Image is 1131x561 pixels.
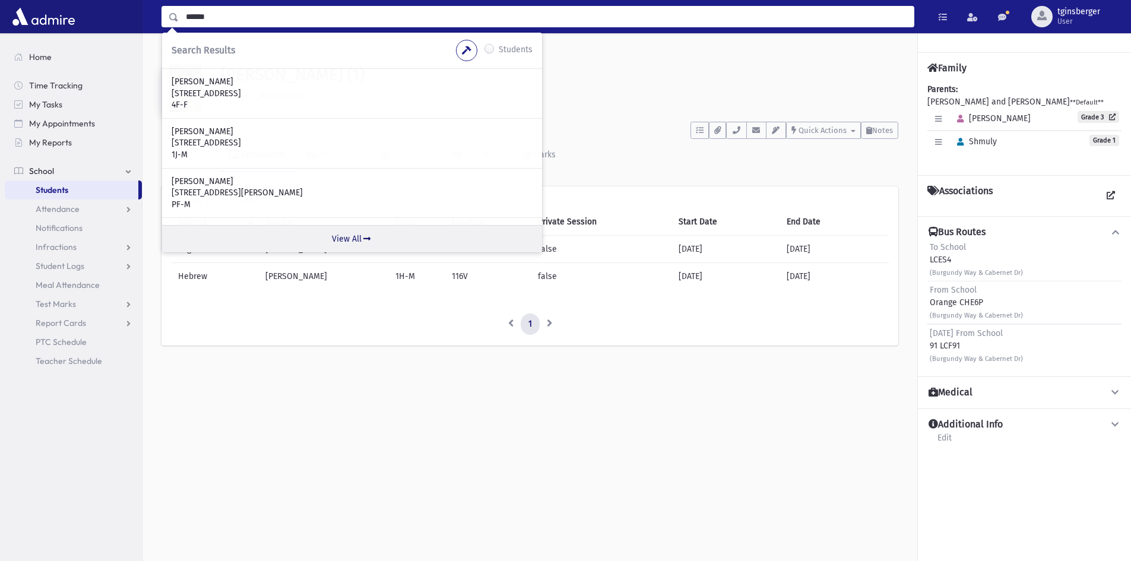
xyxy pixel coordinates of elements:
div: 91 LCF91 [930,327,1023,365]
span: My Appointments [29,118,95,129]
p: 1J-M [172,149,533,161]
span: [DATE] From School [930,328,1003,338]
a: My Reports [5,133,142,152]
span: Meal Attendance [36,280,100,290]
h4: Additional Info [929,419,1003,431]
a: [PERSON_NAME] [STREET_ADDRESS][PERSON_NAME] PF-M [172,176,533,211]
a: Attendance [5,199,142,218]
a: Students [5,180,138,199]
a: Students [161,49,204,59]
th: Private Session [531,208,671,236]
nav: breadcrumb [161,47,204,65]
p: [STREET_ADDRESS] [172,137,533,149]
p: [PERSON_NAME] [172,126,533,138]
p: [PERSON_NAME] [172,176,533,188]
span: [PERSON_NAME] [952,113,1031,123]
td: [DATE] [780,263,889,290]
a: School [5,161,142,180]
span: My Reports [29,137,72,148]
a: Report Cards [5,313,142,332]
span: Quick Actions [799,126,847,135]
h4: Bus Routes [929,226,986,239]
span: Teacher Schedule [36,356,102,366]
h1: [PERSON_NAME] (1) [221,65,898,85]
a: [PERSON_NAME] [STREET_ADDRESS] 1J-M [172,126,533,161]
div: Orange CHE6P [930,284,1023,321]
a: Time Tracking [5,76,142,95]
h6: [STREET_ADDRESS] [221,90,898,101]
a: Meal Attendance [5,275,142,294]
td: [DATE] [671,236,780,263]
a: 1 [521,313,540,335]
a: My Tasks [5,95,142,114]
a: My Appointments [5,114,142,133]
p: [STREET_ADDRESS] [172,88,533,100]
p: [STREET_ADDRESS][PERSON_NAME] [172,187,533,199]
h4: Family [927,62,967,74]
span: Test Marks [36,299,76,309]
a: [PERSON_NAME] [STREET_ADDRESS] 4F-F [172,76,533,111]
span: Students [36,185,68,195]
div: Marks [531,150,556,160]
a: PTC Schedule [5,332,142,351]
span: Home [29,52,52,62]
div: LCES4 [930,241,1023,278]
th: End Date [780,208,889,236]
a: View all Associations [1100,185,1122,207]
span: Report Cards [36,318,86,328]
span: Student Logs [36,261,84,271]
button: Additional Info [927,419,1122,431]
span: From School [930,285,977,295]
a: Test Marks [5,294,142,313]
a: Teacher Schedule [5,351,142,370]
h4: Associations [927,185,993,207]
span: tginsberger [1057,7,1100,17]
a: Infractions [5,237,142,256]
td: [PERSON_NAME] [258,263,388,290]
b: Parents: [927,84,958,94]
span: Search Results [172,45,235,56]
span: User [1057,17,1100,26]
td: [DATE] [780,236,889,263]
span: Shmuly [952,137,997,147]
button: Notes [861,122,898,139]
span: Notifications [36,223,83,233]
div: [PERSON_NAME] and [PERSON_NAME] [927,83,1122,166]
td: 1H-M [388,263,445,290]
span: Infractions [36,242,77,252]
span: PTC Schedule [36,337,87,347]
a: Student Logs [5,256,142,275]
small: (Burgundy Way & Cabernet Dr) [930,312,1023,319]
span: Notes [872,126,893,135]
a: Activity [161,139,219,172]
input: Search [179,6,914,27]
p: 4F-F [172,99,533,111]
th: Start Date [671,208,780,236]
p: [PERSON_NAME] [172,76,533,88]
a: Notifications [5,218,142,237]
button: Quick Actions [786,122,861,139]
a: Edit [937,431,952,452]
a: Grade 3 [1078,111,1119,123]
span: Attendance [36,204,80,214]
td: false [531,236,671,263]
button: Bus Routes [927,226,1122,239]
span: School [29,166,54,176]
span: Time Tracking [29,80,83,91]
span: To School [930,242,966,252]
img: AdmirePro [9,5,78,28]
span: My Tasks [29,99,62,110]
h4: Medical [929,386,972,399]
small: (Burgundy Way & Cabernet Dr) [930,355,1023,363]
label: Students [499,43,533,58]
small: (Burgundy Way & Cabernet Dr) [930,269,1023,277]
td: Hebrew [171,263,258,290]
p: PF-M [172,199,533,211]
td: 116V [445,263,531,290]
td: false [531,263,671,290]
a: Home [5,47,142,66]
span: Grade 1 [1089,135,1119,146]
a: View All [162,225,542,252]
button: Medical [927,386,1122,399]
td: [DATE] [671,263,780,290]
